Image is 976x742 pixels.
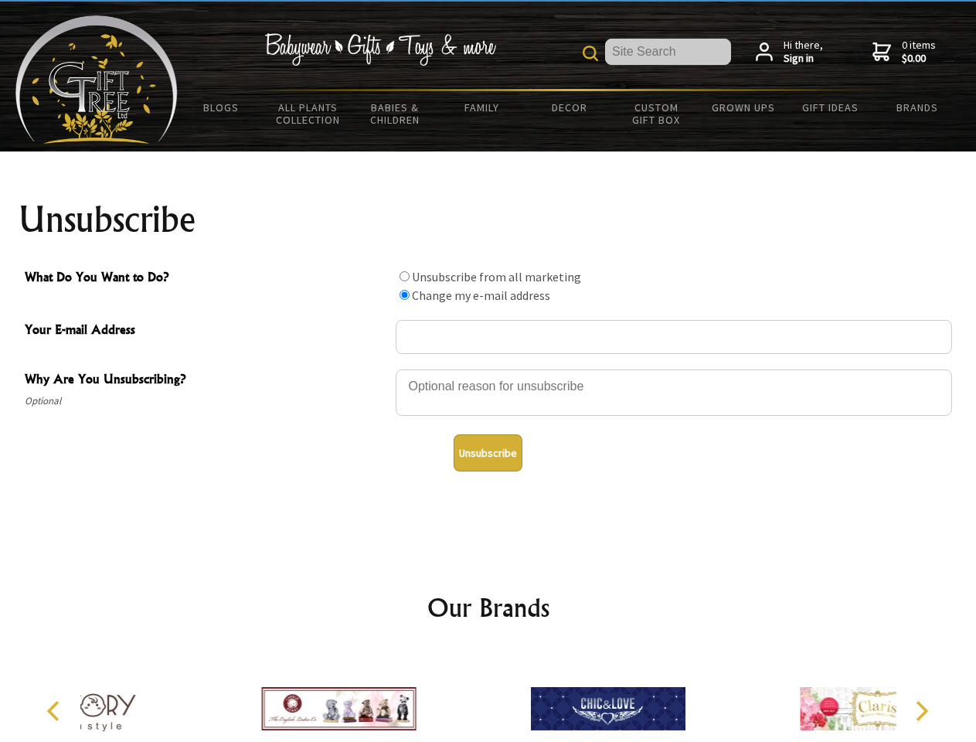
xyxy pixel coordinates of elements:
[699,91,787,124] a: Grown Ups
[874,91,961,124] a: Brands
[25,320,388,342] span: Your E-mail Address
[872,39,936,66] a: 0 items$0.00
[178,91,265,124] a: BLOGS
[265,91,352,136] a: All Plants Collection
[412,288,550,303] label: Change my e-mail address
[25,392,388,410] span: Optional
[39,694,73,728] button: Previous
[352,91,439,136] a: Babies & Children
[784,52,823,66] strong: Sign in
[583,46,598,61] img: product search
[412,269,581,284] label: Unsubscribe from all marketing
[31,589,946,626] h2: Our Brands
[787,91,874,124] a: Gift Ideas
[525,91,613,124] a: Decor
[19,201,958,238] h1: Unsubscribe
[25,267,388,290] span: What Do You Want to Do?
[25,369,388,392] span: Why Are You Unsubscribing?
[605,39,731,65] input: Site Search
[439,91,526,124] a: Family
[613,91,700,136] a: Custom Gift Box
[400,271,410,281] input: What Do You Want to Do?
[902,52,936,66] strong: $0.00
[396,320,952,354] input: Your E-mail Address
[904,694,938,728] button: Next
[15,15,178,144] img: Babyware - Gifts - Toys and more...
[264,33,496,66] img: Babywear - Gifts - Toys & more
[756,39,823,66] a: Hi there,Sign in
[400,290,410,300] input: What Do You Want to Do?
[454,434,522,471] button: Unsubscribe
[902,38,936,66] span: 0 items
[396,369,952,416] textarea: Why Are You Unsubscribing?
[784,39,823,66] span: Hi there,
